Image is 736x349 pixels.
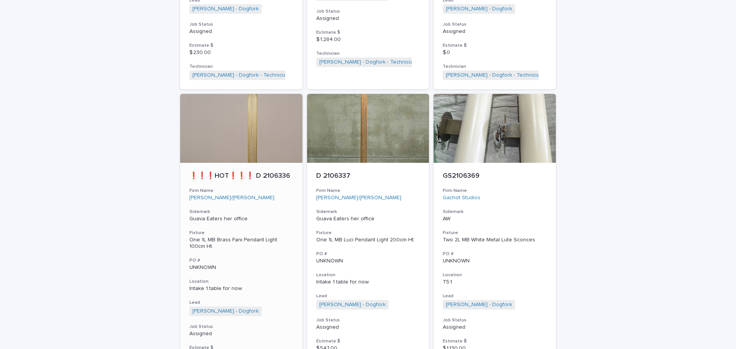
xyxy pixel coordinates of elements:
h3: Fixture [443,230,547,236]
h3: Firm Name [316,188,420,194]
p: Assigned [443,28,547,35]
p: Guava Eaters her office [316,216,420,222]
h3: PO # [189,257,293,264]
a: [PERSON_NAME]/[PERSON_NAME] [316,195,401,201]
h3: Job Status [443,317,547,323]
p: UNKNOWN [189,264,293,271]
p: $ 230.00 [189,49,293,56]
h3: Sidemark [316,209,420,215]
a: [PERSON_NAME] - Dogfork - Technician [192,72,289,79]
a: [PERSON_NAME] - Dogfork [319,301,386,308]
h3: Location [189,279,293,285]
h3: Estimate $ [443,43,547,49]
h3: Job Status [189,324,293,330]
h3: Firm Name [443,188,547,194]
a: [PERSON_NAME] - Dogfork [446,301,512,308]
p: UNKNOWN [316,258,420,264]
p: Intake 1 table for now [316,279,420,285]
h3: Technician [189,64,293,70]
h3: Job Status [443,21,547,28]
p: ❗❗❗HOT❗❗❗ D 2106336 [189,172,293,180]
h3: Firm Name [189,188,293,194]
a: [PERSON_NAME] - Dogfork [192,6,259,12]
h3: Job Status [189,21,293,28]
div: Two 2L MB White Metal Lute Sconces [443,237,547,243]
h3: PO # [316,251,420,257]
h3: PO # [443,251,547,257]
h3: Location [316,272,420,278]
h3: Technician [443,64,547,70]
p: Assigned [316,15,420,22]
h3: Estimate $ [189,43,293,49]
p: $ 0 [443,49,547,56]
h3: Location [443,272,547,278]
p: $ 1,284.00 [316,36,420,43]
div: One 1L MB Luci Pendant Light 200cm Ht. [316,237,420,243]
a: [PERSON_NAME] - Dogfork - Technician [446,72,543,79]
p: Intake 1 table for now [189,285,293,292]
p: T5.1 [443,279,547,285]
p: Assigned [443,324,547,331]
a: [PERSON_NAME] - Dogfork [192,308,259,315]
p: D 2106337 [316,172,420,180]
h3: Lead [189,300,293,306]
p: Guava Eaters her office [189,216,293,222]
h3: Sidemark [189,209,293,215]
p: GS2106369 [443,172,547,180]
p: Assigned [189,331,293,337]
h3: Estimate $ [443,338,547,344]
p: AW [443,216,547,222]
h3: Lead [443,293,547,299]
a: Gachot Studios [443,195,480,201]
h3: Technician [316,51,420,57]
p: Assigned [189,28,293,35]
h3: Fixture [316,230,420,236]
h3: Estimate $ [316,29,420,36]
p: UNKNOWN [443,258,547,264]
div: One 1L MB Brass Fani Pendant Light 100cm Ht. [189,237,293,250]
h3: Job Status [316,8,420,15]
h3: Estimate $ [316,338,420,344]
h3: Lead [316,293,420,299]
h3: Fixture [189,230,293,236]
h3: Sidemark [443,209,547,215]
h3: Job Status [316,317,420,323]
p: Assigned [316,324,420,331]
a: [PERSON_NAME] - Dogfork - Technician [319,59,416,66]
a: [PERSON_NAME] - Dogfork [446,6,512,12]
a: [PERSON_NAME]/[PERSON_NAME] [189,195,274,201]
